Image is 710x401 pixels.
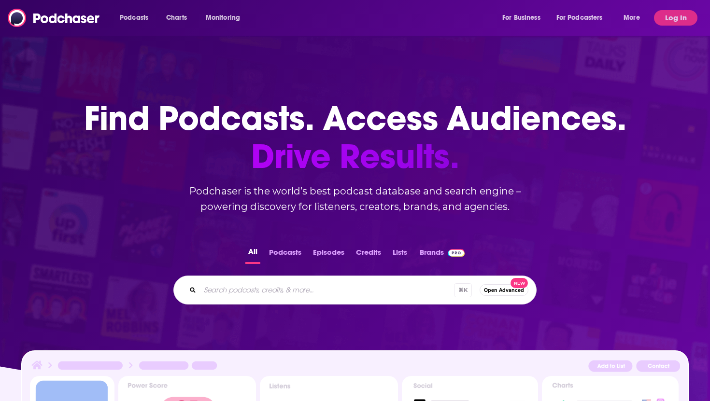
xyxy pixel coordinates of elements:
[480,284,528,296] button: Open AdvancedNew
[390,245,410,264] button: Lists
[353,245,384,264] button: Credits
[206,11,240,25] span: Monitoring
[199,10,253,26] button: open menu
[84,138,626,176] span: Drive Results.
[556,11,603,25] span: For Podcasters
[162,183,548,214] h2: Podchaser is the world’s best podcast database and search engine – powering discovery for listene...
[84,99,626,176] h1: Find Podcasts. Access Audiences.
[160,10,193,26] a: Charts
[310,245,347,264] button: Episodes
[173,276,537,304] div: Search podcasts, credits, & more...
[245,245,260,264] button: All
[200,282,454,298] input: Search podcasts, credits, & more...
[511,278,528,288] span: New
[617,10,652,26] button: open menu
[550,10,617,26] button: open menu
[448,249,465,257] img: Podchaser Pro
[502,11,540,25] span: For Business
[496,10,553,26] button: open menu
[454,283,472,297] span: ⌘ K
[120,11,148,25] span: Podcasts
[8,9,100,27] img: Podchaser - Follow, Share and Rate Podcasts
[420,245,465,264] a: BrandsPodchaser Pro
[113,10,161,26] button: open menu
[30,359,680,376] img: Podcast Insights Header
[266,245,304,264] button: Podcasts
[484,288,524,293] span: Open Advanced
[166,11,187,25] span: Charts
[654,10,697,26] button: Log In
[624,11,640,25] span: More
